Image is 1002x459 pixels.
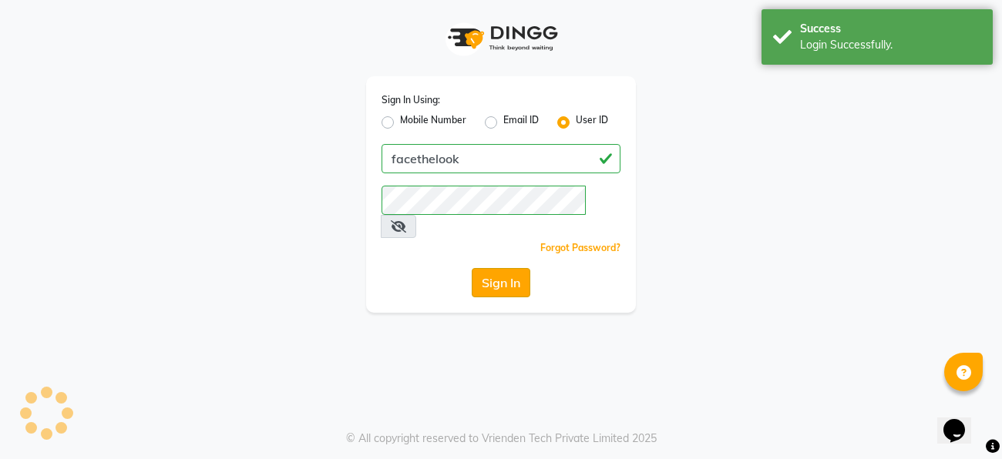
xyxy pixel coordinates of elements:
[472,268,530,297] button: Sign In
[439,15,563,61] img: logo1.svg
[503,113,539,132] label: Email ID
[400,113,466,132] label: Mobile Number
[382,186,586,215] input: Username
[382,93,440,107] label: Sign In Using:
[382,144,620,173] input: Username
[937,397,987,444] iframe: chat widget
[540,242,620,253] a: Forgot Password?
[576,113,608,132] label: User ID
[800,37,981,53] div: Login Successfully.
[800,21,981,37] div: Success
